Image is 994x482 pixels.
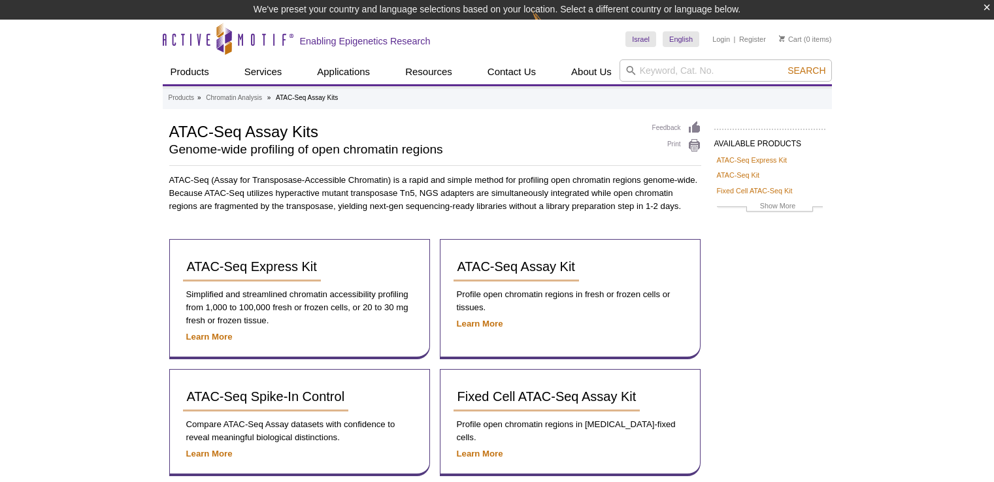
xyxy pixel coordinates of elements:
[186,449,233,458] a: Learn More
[480,59,544,84] a: Contact Us
[169,92,194,104] a: Products
[454,288,687,314] p: Profile open chromatin regions in fresh or frozen cells or tissues.
[197,94,201,101] li: »
[779,35,785,42] img: Your Cart
[457,389,637,404] span: Fixed Cell ATAC-Seq Assay Kit
[620,59,832,82] input: Keyword, Cat. No.
[237,59,290,84] a: Services
[779,31,832,47] li: (0 items)
[309,59,378,84] a: Applications
[183,253,321,281] a: ATAC-Seq Express Kit
[652,138,701,153] a: Print
[714,129,825,152] h2: AVAILABLE PRODUCTS
[457,449,503,458] a: Learn More
[169,144,639,155] h2: Genome-wide profiling of open chromatin regions
[276,94,338,101] li: ATAC-Seq Assay Kits
[183,418,416,444] p: Compare ATAC-Seq Assay datasets with confidence to reveal meaningful biological distinctions.
[397,59,460,84] a: Resources
[457,259,575,274] span: ATAC-Seq Assay Kit
[187,259,317,274] span: ATAC-Seq Express Kit
[787,65,825,76] span: Search
[652,121,701,135] a: Feedback
[267,94,271,101] li: »
[454,253,579,281] a: ATAC-Seq Assay Kit
[206,92,262,104] a: Chromatin Analysis
[717,200,823,215] a: Show More
[717,185,793,197] a: Fixed Cell ATAC-Seq Kit
[717,169,760,181] a: ATAC-Seq Kit
[300,35,431,47] h2: Enabling Epigenetics Research
[169,174,701,213] p: ATAC-Seq (Assay for Transposase-Accessible Chromatin) is a rapid and simple method for profiling ...
[739,35,766,44] a: Register
[186,332,233,342] a: Learn More
[169,121,639,140] h1: ATAC-Seq Assay Kits
[454,418,687,444] p: Profile open chromatin regions in [MEDICAL_DATA]-fixed cells.
[734,31,736,47] li: |
[625,31,656,47] a: Israel
[163,59,217,84] a: Products
[532,10,567,40] img: Change Here
[784,65,829,76] button: Search
[454,383,640,411] a: Fixed Cell ATAC-Seq Assay Kit
[663,31,699,47] a: English
[712,35,730,44] a: Login
[187,389,345,404] span: ATAC-Seq Spike-In Control
[717,154,787,166] a: ATAC-Seq Express Kit
[183,383,349,411] a: ATAC-Seq Spike-In Control
[457,319,503,329] a: Learn More
[183,288,416,327] p: Simplified and streamlined chromatin accessibility profiling from 1,000 to 100,000 fresh or froze...
[779,35,802,44] a: Cart
[563,59,620,84] a: About Us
